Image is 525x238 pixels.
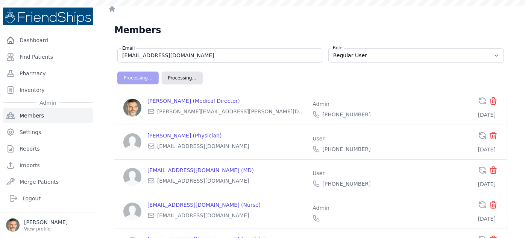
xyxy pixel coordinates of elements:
[3,66,93,81] a: Pharmacy
[3,125,93,140] a: Settings
[313,100,472,108] p: Admin
[313,204,472,212] p: Admin
[3,82,93,98] a: Inventory
[157,177,249,185] span: [EMAIL_ADDRESS][DOMAIN_NAME]
[478,131,487,140] span: Re-send Invitation
[36,99,59,107] span: Admin
[114,24,161,36] h1: Members
[478,215,498,223] div: [DATE]
[24,218,68,226] p: [PERSON_NAME]
[322,145,370,153] span: [PHONE_NUMBER]
[147,166,307,174] p: [EMAIL_ADDRESS][DOMAIN_NAME] (MD)
[478,146,498,153] div: [DATE]
[3,8,93,25] img: Medical Missions EMR
[3,49,93,64] a: Find Patients
[147,97,307,105] p: [PERSON_NAME] (Medical Director)
[3,33,93,48] a: Dashboard
[6,218,90,232] a: [PERSON_NAME] View profile
[322,111,370,118] span: [PHONE_NUMBER]
[157,142,249,150] span: [EMAIL_ADDRESS][DOMAIN_NAME]
[478,96,487,105] span: Re-send Invitation
[123,97,478,118] a: [PERSON_NAME] (Medical Director) [PERSON_NAME][EMAIL_ADDRESS][PERSON_NAME][DOMAIN_NAME] Admin [PH...
[123,166,478,188] a: [EMAIL_ADDRESS][DOMAIN_NAME] (MD) [EMAIL_ADDRESS][DOMAIN_NAME] User [PHONE_NUMBER]
[123,201,478,222] a: [EMAIL_ADDRESS][DOMAIN_NAME] (Nurse) [EMAIL_ADDRESS][DOMAIN_NAME] Admin
[489,100,498,107] span: Remove Member From Organization
[489,204,498,211] span: Remove Member From Organization
[157,212,249,219] span: [EMAIL_ADDRESS][DOMAIN_NAME]
[478,180,498,188] div: [DATE]
[123,132,478,153] a: [PERSON_NAME] (Physician) [EMAIL_ADDRESS][DOMAIN_NAME] User [PHONE_NUMBER]
[313,135,472,142] p: User
[478,200,487,209] span: Re-send Invitation
[162,72,203,84] button: Processing...
[489,134,498,142] span: Remove Member From Organization
[147,201,307,209] p: [EMAIL_ADDRESS][DOMAIN_NAME] (Nurse)
[331,45,344,51] label: Role
[478,111,498,119] div: [DATE]
[24,226,68,232] p: View profile
[478,166,487,175] span: Re-send Invitation
[489,169,498,176] span: Remove Member From Organization
[147,132,307,139] p: [PERSON_NAME] (Physician)
[121,45,136,51] label: Email
[322,180,370,188] span: [PHONE_NUMBER]
[3,108,93,123] a: Members
[3,174,93,189] a: Merge Patients
[6,191,90,206] a: Logout
[3,141,93,156] a: Reports
[157,108,307,115] span: [PERSON_NAME][EMAIL_ADDRESS][PERSON_NAME][DOMAIN_NAME]
[313,169,472,177] p: User
[3,158,93,173] a: Imports
[117,72,159,84] button: Processing...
